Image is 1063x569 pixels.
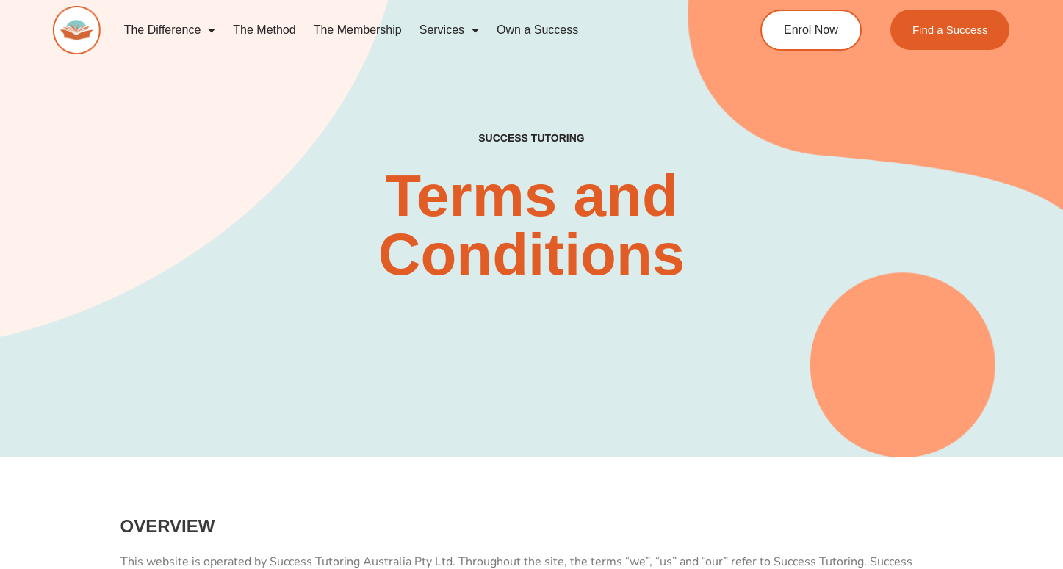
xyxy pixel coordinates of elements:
a: Services [411,13,488,47]
a: Enrol Now [760,10,862,51]
span: Enrol Now [784,24,838,36]
a: The Difference [115,13,225,47]
nav: Menu [115,13,706,47]
a: The Method [224,13,304,47]
a: Find a Success [890,10,1010,50]
iframe: Chat Widget [990,499,1063,569]
a: Own a Success [488,13,587,47]
span: Find a Success [912,24,988,35]
a: The Membership [305,13,411,47]
h4: SUCCESS TUTORING​ [390,132,674,145]
strong: OVERVIEW [120,516,215,536]
h2: Terms and Conditions [315,167,748,284]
